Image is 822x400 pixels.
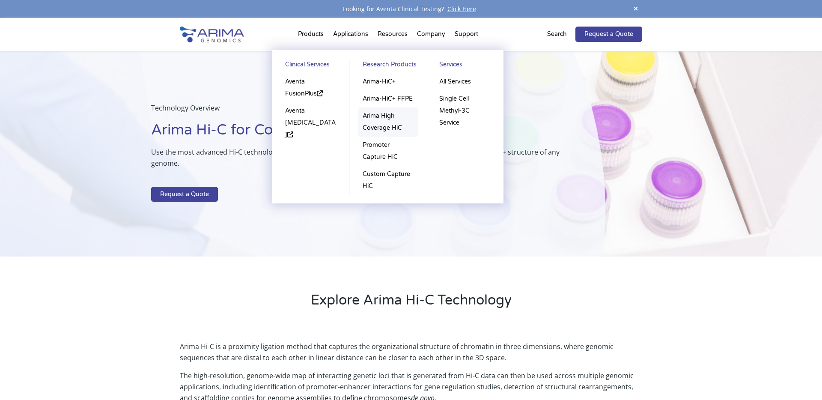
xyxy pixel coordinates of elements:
a: Promoter Capture HiC [358,137,418,166]
a: Arima-HiC+ FFPE [358,90,418,107]
a: Research Products [358,59,418,73]
p: Arima Hi-C is a proximity ligation method that captures the organizational structure of chromatin... [180,341,642,370]
a: Aventa [MEDICAL_DATA] [281,102,341,143]
a: Services [435,59,495,73]
a: Single Cell Methyl-3C Service [435,90,495,131]
a: Custom Capture HiC [358,166,418,195]
a: Arima High Coverage HiC [358,107,418,137]
h2: Explore Arima Hi-C Technology [180,291,642,316]
a: Click Here [444,5,479,13]
img: Arima-Genomics-logo [180,27,244,42]
a: All Services [435,73,495,90]
a: Aventa FusionPlus [281,73,341,102]
h1: Arima Hi-C for Comprehensive 3D Genomics [151,120,562,146]
a: Arima-HiC+ [358,73,418,90]
p: Search [547,29,567,40]
a: Request a Quote [575,27,642,42]
p: Technology Overview [151,102,562,120]
div: Looking for Aventa Clinical Testing? [180,3,642,15]
a: Clinical Services [281,59,341,73]
p: Use the most advanced Hi-C technology to power your discoveries with unparalleled access to the s... [151,146,562,176]
a: Request a Quote [151,187,218,202]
